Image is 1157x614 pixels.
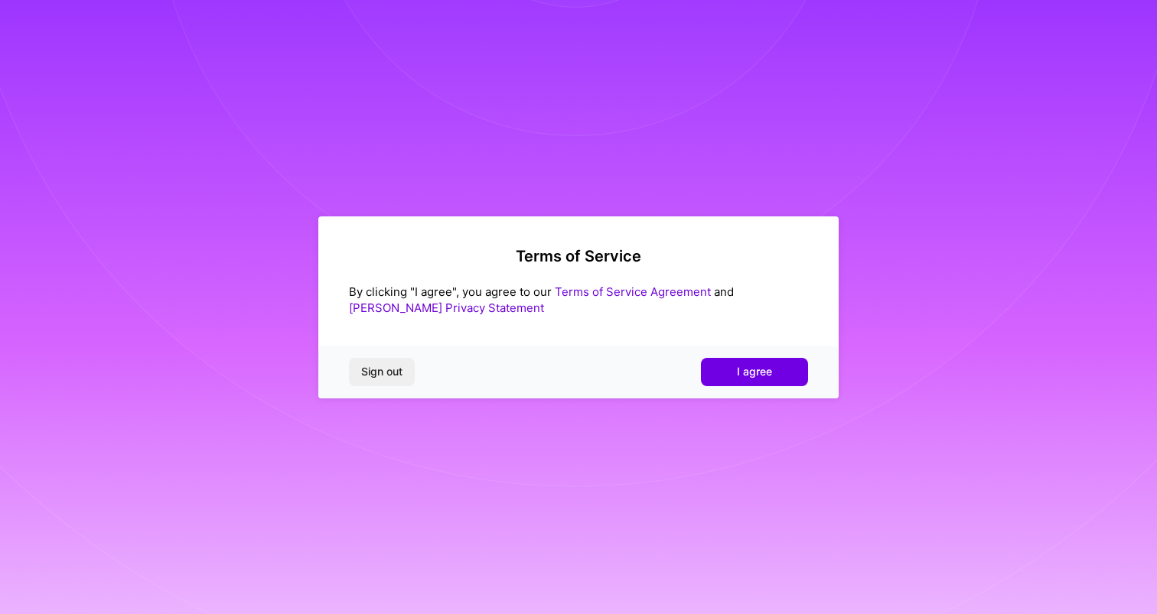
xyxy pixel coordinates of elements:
h2: Terms of Service [349,247,808,265]
span: I agree [737,364,772,379]
a: Terms of Service Agreement [555,284,711,299]
button: Sign out [349,358,415,385]
a: [PERSON_NAME] Privacy Statement [349,301,544,315]
button: I agree [701,358,808,385]
div: By clicking "I agree", you agree to our and [349,284,808,316]
span: Sign out [361,364,403,379]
